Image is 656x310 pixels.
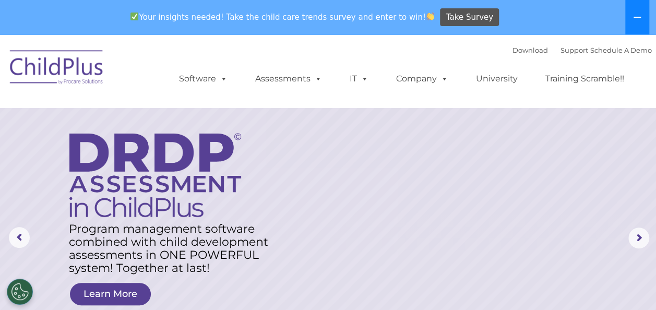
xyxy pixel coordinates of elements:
span: Take Survey [446,8,493,27]
a: IT [339,68,379,89]
img: DRDP Assessment in ChildPlus [69,133,241,217]
button: Cookies Settings [7,279,33,305]
a: Learn More [70,283,151,305]
a: Support [560,46,588,54]
span: Last name [145,69,177,77]
font: | [512,46,652,54]
img: ✅ [130,13,138,20]
span: Your insights needed! Take the child care trends survey and enter to win! [126,7,439,27]
img: ChildPlus by Procare Solutions [5,43,109,95]
a: Training Scramble!! [535,68,635,89]
img: 👏 [426,13,434,20]
rs-layer: Program management software combined with child development assessments in ONE POWERFUL system! T... [69,222,279,275]
a: Company [386,68,459,89]
a: Schedule A Demo [590,46,652,54]
a: Assessments [245,68,332,89]
span: Phone number [145,112,189,120]
a: Software [169,68,238,89]
a: Take Survey [440,8,499,27]
a: University [466,68,528,89]
a: Download [512,46,548,54]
